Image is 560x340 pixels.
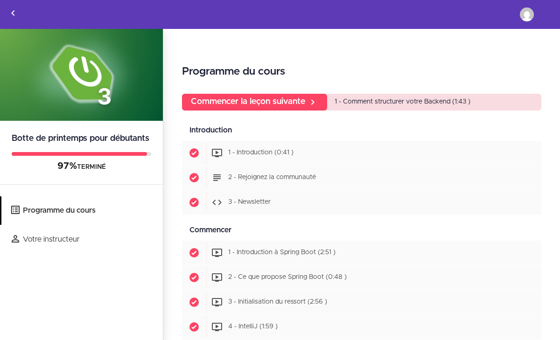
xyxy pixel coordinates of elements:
[182,141,541,165] a: Article terminé 1 - Introduction (0:41 )
[182,241,541,265] a: Article terminé 1 - Introduction à Spring Boot (2:51 )
[228,274,347,280] font: 2 - Ce que propose Spring Boot (0:48 )
[228,149,294,156] font: 1 - Introduction (0:41 )
[189,226,231,234] font: Commencer
[57,161,77,171] font: 97%
[182,190,206,215] span: Article terminé
[335,99,470,105] font: 1 - Comment structurer votre Backend (1:43 )
[228,298,327,305] font: 3 - Initialisation du ressort (2:56 )
[182,66,285,77] font: Programme du cours
[1,196,163,225] a: Programme du cours
[189,126,232,134] font: Introduction
[182,315,541,339] a: Article terminé 4 - IntelliJ (1:59 )
[12,134,149,143] font: Botte de printemps pour débutants
[182,315,206,339] span: Article terminé
[182,190,541,215] a: Article terminé 3 - Newsletter
[228,174,316,180] font: 2 - Rejoignez la communauté
[191,97,305,106] font: Commencer la leçon suivante
[182,94,327,110] a: Commencer la leçon suivante
[23,207,96,214] font: Programme du cours
[182,166,206,190] span: Article terminé
[182,265,541,290] a: Article terminé 2 - Ce que propose Spring Boot (0:48 )
[182,241,206,265] span: Article terminé
[182,166,541,190] a: Article terminé 2 - Rejoignez la communauté
[228,323,278,330] font: 4 - IntelliJ (1:59 )
[7,7,19,19] svg: Retour aux cours
[182,290,541,314] a: Article terminé 3 - Initialisation du ressort (2:56 )
[23,236,80,243] font: Votre instructeur
[1,225,163,254] a: Votre instructeur
[182,265,206,290] span: Article terminé
[182,290,206,314] span: Article terminé
[520,7,534,21] img: amine.hamdaoui@emsi-edu.ma
[182,141,206,165] span: Article terminé
[77,164,106,170] font: TERMINÉ
[0,0,26,28] a: Retour aux cours
[228,249,336,256] font: 1 - Introduction à Spring Boot (2:51 )
[228,199,271,205] font: 3 - Newsletter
